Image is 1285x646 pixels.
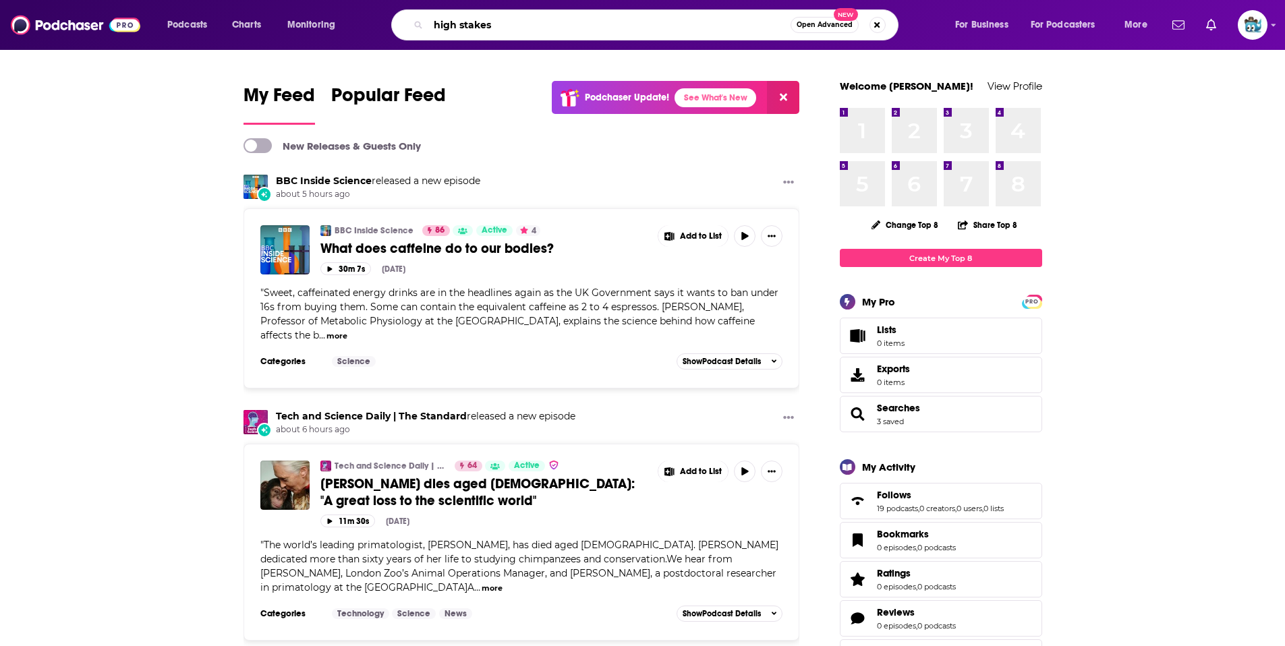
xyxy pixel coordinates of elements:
[683,609,761,618] span: Show Podcast Details
[331,84,446,125] a: Popular Feed
[840,357,1042,393] a: Exports
[840,600,1042,637] span: Reviews
[514,459,540,473] span: Active
[840,80,973,92] a: Welcome [PERSON_NAME]!
[260,356,321,367] h3: Categories
[1024,296,1040,306] a: PRO
[840,249,1042,267] a: Create My Top 8
[862,295,895,308] div: My Pro
[1124,16,1147,34] span: More
[260,287,778,341] span: "
[223,14,269,36] a: Charts
[778,175,799,192] button: Show More Button
[276,175,480,187] h3: released a new episode
[877,489,1004,501] a: Follows
[658,461,729,482] button: Show More Button
[956,504,982,513] a: 0 users
[1022,14,1115,36] button: open menu
[877,606,956,618] a: Reviews
[585,92,669,103] p: Podchaser Update!
[332,356,376,367] a: Science
[877,402,920,414] a: Searches
[1238,10,1267,40] button: Show profile menu
[474,581,480,593] span: ...
[319,329,325,341] span: ...
[877,363,910,375] span: Exports
[244,138,421,153] a: New Releases & Guests Only
[244,175,268,199] img: BBC Inside Science
[382,264,405,274] div: [DATE]
[232,16,261,34] span: Charts
[877,528,929,540] span: Bookmarks
[946,14,1025,36] button: open menu
[509,461,545,471] a: Active
[957,212,1018,238] button: Share Top 8
[877,339,905,348] span: 0 items
[287,16,335,34] span: Monitoring
[260,225,310,274] img: What does caffeine do to our bodies?
[244,84,315,115] span: My Feed
[916,582,917,591] span: ,
[428,14,791,36] input: Search podcasts, credits, & more...
[761,461,782,482] button: Show More Button
[877,417,904,426] a: 3 saved
[278,14,353,36] button: open menu
[320,475,648,509] a: [PERSON_NAME] dies aged [DEMOGRAPHIC_DATA]: "A great loss to the scientific world"
[320,262,371,275] button: 30m 7s
[877,489,911,501] span: Follows
[276,189,480,200] span: about 5 hours ago
[244,84,315,125] a: My Feed
[834,8,858,21] span: New
[392,608,436,619] a: Science
[877,528,956,540] a: Bookmarks
[877,582,916,591] a: 0 episodes
[797,22,853,28] span: Open Advanced
[260,539,778,593] span: "
[916,543,917,552] span: ,
[332,608,389,619] a: Technology
[919,504,955,513] a: 0 creators
[917,621,956,630] a: 0 podcasts
[257,423,272,438] div: New Episode
[877,543,916,552] a: 0 episodes
[320,461,331,471] img: Tech and Science Daily | The Standard
[482,583,503,594] button: more
[276,424,575,436] span: about 6 hours ago
[1238,10,1267,40] span: Logged in as bulleit_whale_pod
[761,225,782,247] button: Show More Button
[320,515,375,527] button: 11m 30s
[791,17,859,33] button: Open AdvancedNew
[955,16,1008,34] span: For Business
[260,461,310,510] a: Dame Jane Goodall dies aged 91: "A great loss to the scientific world"
[863,216,947,233] button: Change Top 8
[320,240,648,257] a: What does caffeine do to our bodies?
[11,12,140,38] a: Podchaser - Follow, Share and Rate Podcasts
[845,570,872,589] a: Ratings
[677,606,783,622] button: ShowPodcast Details
[988,80,1042,92] a: View Profile
[877,324,905,336] span: Lists
[840,522,1042,558] span: Bookmarks
[1024,297,1040,307] span: PRO
[845,365,872,384] span: Exports
[675,88,756,107] a: See What's New
[877,324,896,336] span: Lists
[983,504,1004,513] a: 0 lists
[244,410,268,434] img: Tech and Science Daily | The Standard
[917,582,956,591] a: 0 podcasts
[877,621,916,630] a: 0 episodes
[982,504,983,513] span: ,
[845,405,872,423] a: Searches
[1201,13,1222,36] a: Show notifications dropdown
[276,410,575,423] h3: released a new episode
[335,461,446,471] a: Tech and Science Daily | The Standard
[845,609,872,628] a: Reviews
[476,225,513,236] a: Active
[435,224,445,237] span: 86
[260,608,321,619] h3: Categories
[386,517,409,526] div: [DATE]
[658,225,729,247] button: Show More Button
[320,240,554,257] span: What does caffeine do to our bodies?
